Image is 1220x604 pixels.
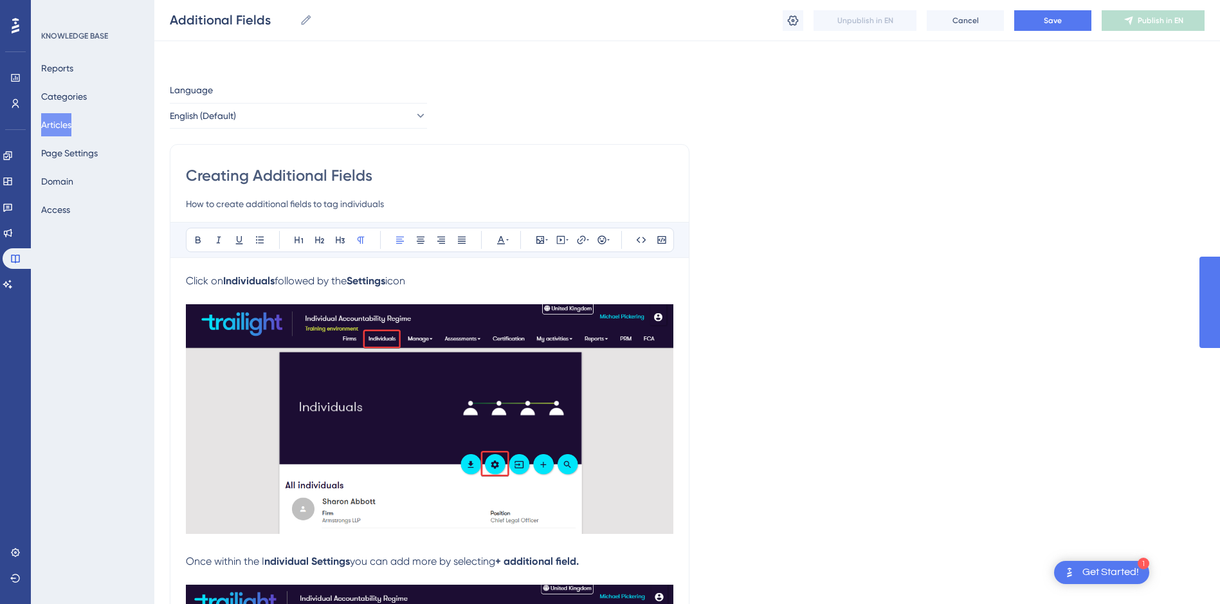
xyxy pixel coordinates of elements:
button: Save [1014,10,1091,31]
button: Page Settings [41,142,98,165]
button: Publish in EN [1102,10,1205,31]
button: Articles [41,113,71,136]
input: Article Title [186,165,673,186]
span: Cancel [952,15,979,26]
span: followed by the [275,275,347,287]
iframe: UserGuiding AI Assistant Launcher [1166,553,1205,592]
span: Publish in EN [1138,15,1183,26]
span: icon [385,275,405,287]
input: Article Name [170,11,295,29]
span: Language [170,82,213,98]
strong: + additional field. [495,555,579,567]
button: English (Default) [170,103,427,129]
button: Reports [41,57,73,80]
strong: Settings [347,275,385,287]
strong: ndividual Settings [264,555,350,567]
div: KNOWLEDGE BASE [41,31,108,41]
div: 1 [1138,558,1149,569]
input: Article Description [186,196,673,212]
span: Once within the I [186,555,264,567]
button: Domain [41,170,73,193]
button: Categories [41,85,87,108]
div: Open Get Started! checklist, remaining modules: 1 [1054,561,1149,584]
span: English (Default) [170,108,236,124]
div: Get Started! [1082,565,1139,580]
button: Access [41,198,70,221]
button: Cancel [927,10,1004,31]
span: Click on [186,275,223,287]
span: Save [1044,15,1062,26]
span: Unpublish in EN [837,15,893,26]
button: Unpublish in EN [814,10,916,31]
span: you can add more by selecting [350,555,495,567]
img: launcher-image-alternative-text [1062,565,1077,580]
strong: Individuals [223,275,275,287]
